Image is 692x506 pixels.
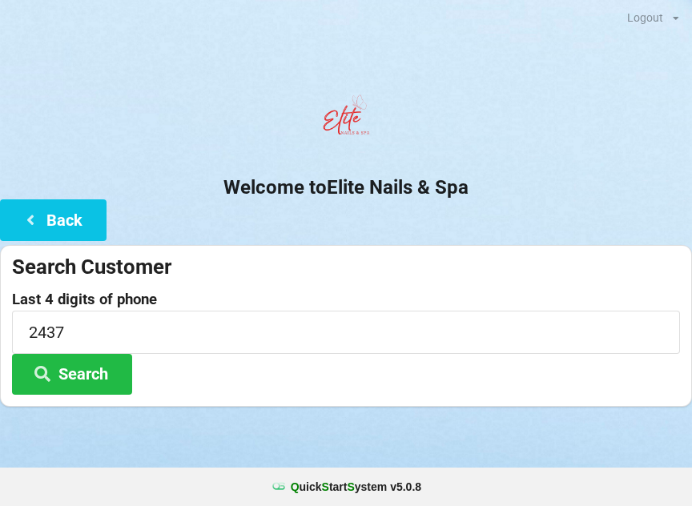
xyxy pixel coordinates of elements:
span: Q [291,480,300,493]
span: S [322,480,329,493]
input: 0000 [12,311,680,353]
label: Last 4 digits of phone [12,291,680,307]
span: S [347,480,354,493]
button: Search [12,354,132,395]
img: favicon.ico [271,479,287,495]
div: Logout [627,12,663,23]
img: EliteNailsSpa-Logo1.png [314,87,378,151]
div: Search Customer [12,254,680,280]
b: uick tart ystem v 5.0.8 [291,479,421,495]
